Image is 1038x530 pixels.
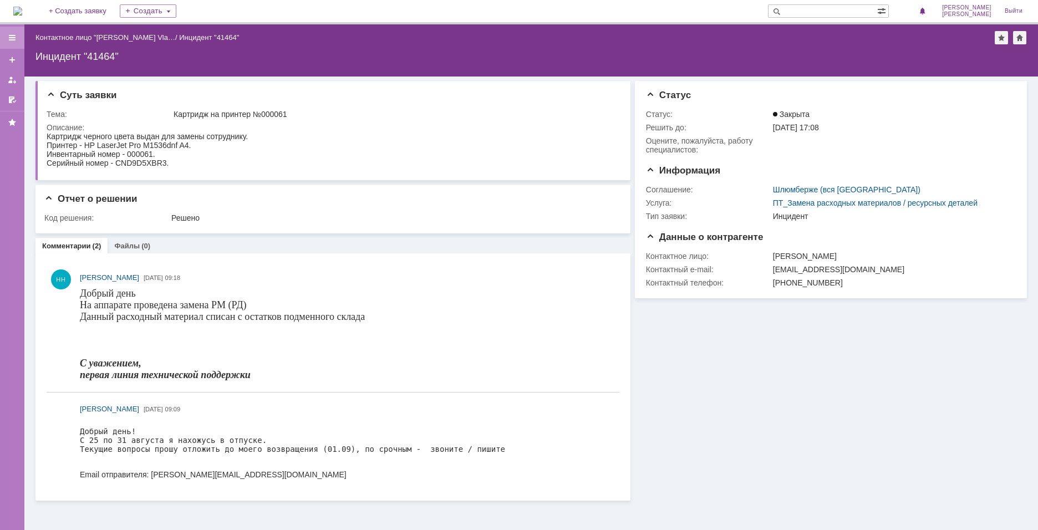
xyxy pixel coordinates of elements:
[120,4,176,18] div: Создать
[773,265,1010,274] div: [EMAIL_ADDRESS][DOMAIN_NAME]
[171,213,613,222] div: Решено
[646,232,764,242] span: Данные о контрагенте
[942,4,991,11] span: [PERSON_NAME]
[3,91,21,109] a: Мои согласования
[35,51,1027,62] div: Инцидент "41464"
[773,198,978,207] a: ПТ_Замена расходных материалов / ресурсных деталей
[44,213,169,222] div: Код решения:
[13,7,22,16] a: Перейти на домашнюю страницу
[995,31,1008,44] div: Добавить в избранное
[141,242,150,250] div: (0)
[646,265,771,274] div: Контактный e-mail:
[942,11,991,18] span: [PERSON_NAME]
[165,274,181,281] span: 09:18
[773,110,810,119] span: Закрыта
[773,212,1010,221] div: Инцидент
[144,274,163,281] span: [DATE]
[44,193,137,204] span: Отчет о решении
[646,123,771,132] div: Решить до:
[1013,31,1026,44] div: Сделать домашней страницей
[646,136,771,154] div: Oцените, пожалуйста, работу специалистов:
[80,273,139,282] span: [PERSON_NAME]
[42,242,91,250] a: Комментарии
[47,90,116,100] span: Суть заявки
[646,252,771,261] div: Контактное лицо:
[773,252,1010,261] div: [PERSON_NAME]
[646,110,771,119] div: Статус:
[877,5,888,16] span: Расширенный поиск
[47,123,615,132] div: Описание:
[35,33,175,42] a: Контактное лицо "[PERSON_NAME] Vla…
[179,33,239,42] div: Инцидент "41464"
[3,51,21,69] a: Создать заявку
[165,406,181,412] span: 09:09
[13,7,22,16] img: logo
[646,165,720,176] span: Информация
[646,198,771,207] div: Услуга:
[3,71,21,89] a: Мои заявки
[80,404,139,415] a: [PERSON_NAME]
[93,242,101,250] div: (2)
[646,90,691,100] span: Статус
[174,110,613,119] div: Картридж на принтер №000061
[646,212,771,221] div: Тип заявки:
[646,185,771,194] div: Соглашение:
[646,278,771,287] div: Контактный телефон:
[80,405,139,413] span: [PERSON_NAME]
[35,33,179,42] div: /
[80,272,139,283] a: [PERSON_NAME]
[773,123,819,132] span: [DATE] 17:08
[47,110,171,119] div: Тема:
[773,278,1010,287] div: [PHONE_NUMBER]
[773,185,920,194] a: Шлюмберже (вся [GEOGRAPHIC_DATA])
[114,242,140,250] a: Файлы
[144,406,163,412] span: [DATE]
